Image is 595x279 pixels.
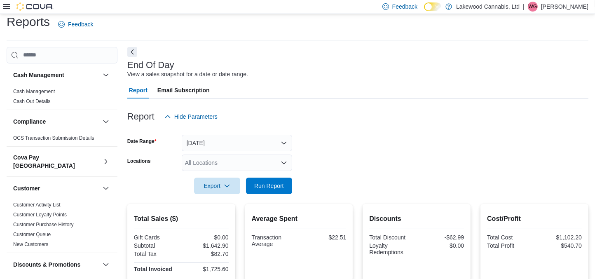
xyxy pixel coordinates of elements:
[418,234,464,241] div: -$62.99
[183,251,229,257] div: $82.70
[13,232,51,237] a: Customer Queue
[55,16,96,33] a: Feedback
[13,71,99,79] button: Cash Management
[16,2,54,11] img: Cova
[300,234,346,241] div: $22.51
[13,117,99,126] button: Compliance
[134,234,180,241] div: Gift Cards
[13,98,51,105] span: Cash Out Details
[129,82,148,98] span: Report
[392,2,417,11] span: Feedback
[13,222,74,227] a: Customer Purchase History
[13,71,64,79] h3: Cash Management
[252,234,297,247] div: Transaction Average
[369,214,464,224] h2: Discounts
[424,11,424,12] span: Dark Mode
[13,135,94,141] a: OCS Transaction Submission Details
[183,266,229,272] div: $1,725.60
[101,260,111,270] button: Discounts & Promotions
[13,211,67,218] span: Customer Loyalty Points
[7,133,117,146] div: Compliance
[13,98,51,104] a: Cash Out Details
[252,214,347,224] h2: Average Spent
[254,182,284,190] span: Run Report
[127,47,137,57] button: Next
[13,212,67,218] a: Customer Loyalty Points
[536,234,582,241] div: $1,102.20
[13,88,55,95] span: Cash Management
[487,214,582,224] h2: Cost/Profit
[13,117,46,126] h3: Compliance
[7,14,50,30] h1: Reports
[487,234,533,241] div: Total Cost
[134,266,172,272] strong: Total Invoiced
[134,242,180,249] div: Subtotal
[13,260,80,269] h3: Discounts & Promotions
[536,242,582,249] div: $540.70
[127,60,174,70] h3: End Of Day
[13,241,48,248] span: New Customers
[523,2,525,12] p: |
[194,178,240,194] button: Export
[424,2,441,11] input: Dark Mode
[127,70,248,79] div: View a sales snapshot for a date or date range.
[199,178,235,194] span: Export
[127,112,155,122] h3: Report
[127,138,157,145] label: Date Range
[541,2,588,12] p: [PERSON_NAME]
[281,159,287,166] button: Open list of options
[456,2,520,12] p: Lakewood Cannabis, Ltd
[127,158,151,164] label: Locations
[13,202,61,208] a: Customer Activity List
[7,87,117,110] div: Cash Management
[183,234,229,241] div: $0.00
[246,178,292,194] button: Run Report
[101,117,111,127] button: Compliance
[418,242,464,249] div: $0.00
[13,231,51,238] span: Customer Queue
[13,184,40,192] h3: Customer
[13,241,48,247] a: New Customers
[134,214,229,224] h2: Total Sales ($)
[157,82,210,98] span: Email Subscription
[528,2,538,12] div: Wanda Gurney
[174,113,218,121] span: Hide Parameters
[13,153,99,170] button: Cova Pay [GEOGRAPHIC_DATA]
[101,183,111,193] button: Customer
[68,20,93,28] span: Feedback
[182,135,292,151] button: [DATE]
[7,200,117,253] div: Customer
[13,260,99,269] button: Discounts & Promotions
[101,157,111,166] button: Cova Pay [GEOGRAPHIC_DATA]
[161,108,221,125] button: Hide Parameters
[487,242,533,249] div: Total Profit
[183,242,229,249] div: $1,642.90
[13,184,99,192] button: Customer
[369,234,415,241] div: Total Discount
[369,242,415,256] div: Loyalty Redemptions
[13,221,74,228] span: Customer Purchase History
[13,89,55,94] a: Cash Management
[529,2,537,12] span: WG
[134,251,180,257] div: Total Tax
[101,70,111,80] button: Cash Management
